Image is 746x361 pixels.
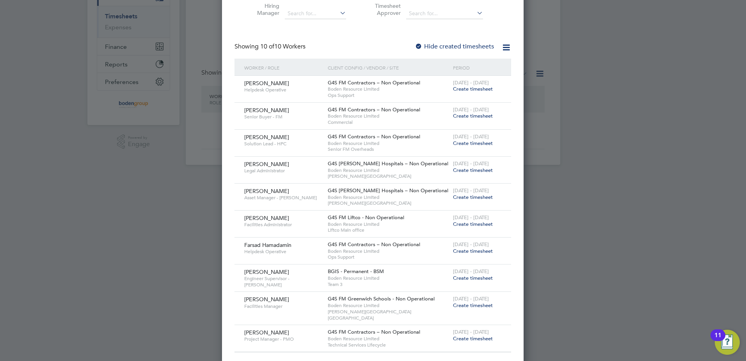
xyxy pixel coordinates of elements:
input: Search for... [285,8,346,19]
span: 10 of [260,43,274,50]
span: Create timesheet [453,194,493,200]
span: G4S FM Contractors – Non Operational [328,106,420,113]
span: [PERSON_NAME] [244,329,289,336]
span: Ops Support [328,254,449,260]
div: Client Config / Vendor / Site [326,59,451,77]
span: Create timesheet [453,221,493,227]
span: [DATE] - [DATE] [453,187,489,194]
span: G4S [PERSON_NAME] Hospitals – Non Operational [328,187,448,194]
span: [PERSON_NAME][GEOGRAPHIC_DATA] [328,200,449,206]
span: [DATE] - [DATE] [453,79,489,86]
span: 10 Workers [260,43,306,50]
span: Project Manager - PMO [244,336,322,342]
span: G4S FM Contractors – Non Operational [328,79,420,86]
span: Facilities Administrator [244,222,322,228]
span: Boden Resource Limited [328,336,449,342]
span: Technical Services Lifecycle [328,342,449,348]
span: G4S FM Contractors – Non Operational [328,133,420,140]
label: Hiring Manager [244,2,279,16]
span: [PERSON_NAME][GEOGRAPHIC_DATA] [328,173,449,179]
span: BGIS - Permanent - BSM [328,268,384,275]
span: Senior FM Overheads [328,146,449,152]
span: Create timesheet [453,167,493,173]
span: Create timesheet [453,86,493,92]
span: Boden Resource Limited [328,248,449,254]
span: Helpdesk Operative [244,87,322,93]
span: [DATE] - [DATE] [453,214,489,221]
span: Create timesheet [453,275,493,281]
span: G4S [PERSON_NAME] Hospitals – Non Operational [328,160,448,167]
span: Create timesheet [453,335,493,342]
div: Worker / Role [242,59,326,77]
span: [PERSON_NAME] [244,161,289,168]
span: [PERSON_NAME] [244,80,289,87]
span: [PERSON_NAME][GEOGRAPHIC_DATA] [GEOGRAPHIC_DATA] [328,309,449,321]
span: Ops Support [328,92,449,98]
span: Senior Buyer - FM [244,114,322,120]
span: [PERSON_NAME] [244,188,289,195]
span: [DATE] - [DATE] [453,241,489,248]
span: Boden Resource Limited [328,140,449,147]
span: Boden Resource Limited [328,167,449,173]
span: [PERSON_NAME] [244,268,289,275]
label: Hide created timesheets [415,43,494,50]
span: [DATE] - [DATE] [453,133,489,140]
span: Create timesheet [453,113,493,119]
span: Create timesheet [453,140,493,147]
span: Solution Lead - HPC [244,141,322,147]
span: Legal Administrator [244,168,322,174]
span: Boden Resource Limited [328,86,449,92]
span: Farsad Hamadamin [244,241,291,248]
span: Create timesheet [453,302,493,309]
span: Helpdesk Operative [244,248,322,255]
span: [DATE] - [DATE] [453,329,489,335]
span: [PERSON_NAME] [244,296,289,303]
span: Team 3 [328,281,449,288]
span: [DATE] - [DATE] [453,160,489,167]
div: Period [451,59,503,77]
span: [DATE] - [DATE] [453,268,489,275]
span: G4S FM Contractors – Non Operational [328,329,420,335]
span: G4S FM Greenwich Schools - Non Operational [328,295,435,302]
span: G4S FM Contractors – Non Operational [328,241,420,248]
span: [PERSON_NAME] [244,134,289,141]
span: Boden Resource Limited [328,302,449,309]
span: Boden Resource Limited [328,113,449,119]
span: [PERSON_NAME] [244,107,289,114]
span: Boden Resource Limited [328,275,449,281]
div: Showing [234,43,307,51]
span: Commercial [328,119,449,125]
button: Open Resource Center, 11 new notifications [715,330,740,355]
label: Timesheet Approver [366,2,401,16]
div: 11 [714,335,721,345]
span: Boden Resource Limited [328,194,449,200]
span: Asset Manager - [PERSON_NAME] [244,195,322,201]
span: Boden Resource Limited [328,221,449,227]
input: Search for... [406,8,483,19]
span: Liftco Main office [328,227,449,233]
span: G4S FM Liftco - Non Operational [328,214,404,221]
span: [PERSON_NAME] [244,214,289,222]
span: Create timesheet [453,248,493,254]
span: Engineer Supervisor - [PERSON_NAME] [244,275,322,288]
span: Facilities Manager [244,303,322,309]
span: [DATE] - [DATE] [453,106,489,113]
span: [DATE] - [DATE] [453,295,489,302]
